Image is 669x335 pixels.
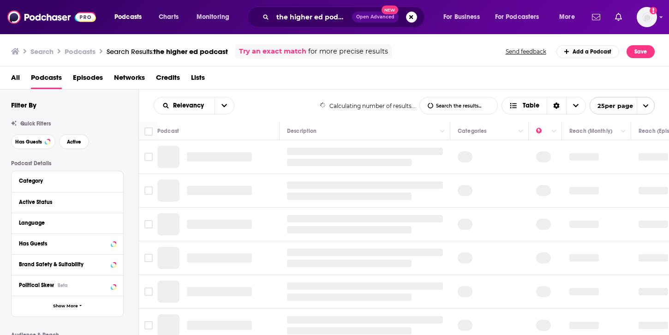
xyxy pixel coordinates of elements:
span: Toggle select row [144,186,153,195]
a: Podcasts [31,70,62,89]
span: For Podcasters [495,11,539,24]
img: Podchaser - Follow, Share and Rate Podcasts [7,8,96,26]
button: Show profile menu [637,7,657,27]
div: Sort Direction [547,97,566,114]
button: Show More [12,296,123,317]
button: Has Guests [11,134,55,149]
a: Lists [191,70,205,89]
span: Open Advanced [356,15,394,19]
input: Search podcasts, credits, & more... [273,10,352,24]
button: Column Actions [437,126,448,137]
span: the higher ed podcast [154,47,228,56]
span: More [559,11,575,24]
button: Column Actions [618,126,629,137]
button: open menu [553,10,586,24]
span: Toggle select row [144,220,153,228]
span: Charts [159,11,179,24]
button: Active Status [19,196,116,208]
div: Search podcasts, credits, & more... [256,6,434,28]
div: Language [19,220,110,226]
button: open menu [437,10,491,24]
button: Column Actions [549,126,560,137]
span: Active [67,139,81,144]
button: Send feedback [503,48,549,55]
button: Active [59,134,89,149]
span: Quick Filters [20,120,51,127]
img: User Profile [637,7,657,27]
div: Has Guests [19,240,108,247]
div: Description [287,126,317,137]
div: Calculating number of results... [320,102,416,109]
div: Power Score [536,126,549,137]
a: Try an exact match [239,46,306,57]
span: Logged in as systemsteam [637,7,657,27]
span: Toggle select row [144,321,153,329]
button: open menu [154,102,215,109]
button: Choose View [502,97,586,114]
a: Episodes [73,70,103,89]
span: Has Guests [15,139,42,144]
a: Add a Podcast [556,45,620,58]
span: 25 per page [590,99,633,113]
div: Search Results: [107,47,228,56]
a: Show notifications dropdown [611,9,626,25]
a: All [11,70,20,89]
button: Brand Safety & Suitability [19,258,116,270]
div: Category [19,178,110,184]
h3: Podcasts [65,47,96,56]
button: open menu [215,97,234,114]
a: Credits [156,70,180,89]
button: Save [627,45,655,58]
span: for more precise results [308,46,388,57]
button: Language [19,217,116,228]
button: open menu [190,10,241,24]
button: Column Actions [515,126,526,137]
button: Has Guests [19,238,116,249]
span: Podcasts [114,11,142,24]
p: Podcast Details [11,160,124,167]
span: Political Skew [19,282,54,288]
h2: Choose List sort [154,97,234,114]
div: Reach (Monthly) [569,126,612,137]
div: Beta [58,282,68,288]
span: Toggle select row [144,254,153,262]
h2: Filter By [11,101,36,109]
button: Open AdvancedNew [352,12,399,23]
button: open menu [489,10,553,24]
a: Search Results:the higher ed podcast [107,47,228,56]
span: Show More [53,304,78,309]
span: Table [523,102,539,109]
div: Active Status [19,199,110,205]
span: For Business [443,11,480,24]
span: Relevancy [173,102,207,109]
button: open menu [590,97,655,114]
a: Networks [114,70,145,89]
h3: Search [30,47,54,56]
div: Brand Safety & Suitability [19,261,108,268]
button: Political SkewBeta [19,279,116,291]
span: Toggle select row [144,287,153,296]
span: New [382,6,398,14]
a: Show notifications dropdown [588,9,604,25]
button: Category [19,175,116,186]
div: Categories [458,126,486,137]
button: open menu [108,10,154,24]
a: Charts [153,10,184,24]
span: Monitoring [197,11,229,24]
span: Toggle select row [144,153,153,161]
svg: Add a profile image [650,7,657,14]
div: Podcast [157,126,179,137]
